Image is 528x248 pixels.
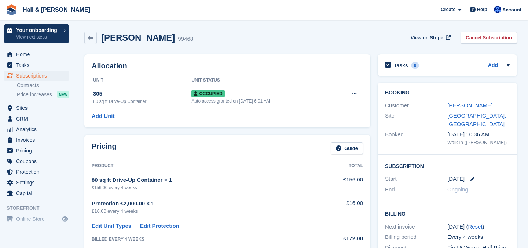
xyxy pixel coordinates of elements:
a: menu [4,177,69,188]
a: Cancel Subscription [461,32,517,44]
th: Unit Status [191,75,335,86]
div: Next invoice [385,223,447,231]
a: menu [4,167,69,177]
div: £16.00 every 4 weeks [92,208,313,215]
h2: Pricing [92,142,117,154]
span: Protection [16,167,60,177]
a: Price increases NEW [17,90,69,98]
span: Analytics [16,124,60,134]
div: 305 [93,90,191,98]
td: £16.00 [313,195,363,219]
th: Product [92,160,313,172]
div: Customer [385,101,447,110]
span: Subscriptions [16,71,60,81]
img: stora-icon-8386f47178a22dfd0bd8f6a31ec36ba5ce8667c1dd55bd0f319d3a0aa187defe.svg [6,4,17,15]
div: £172.00 [313,234,363,243]
span: Invoices [16,135,60,145]
a: View on Stripe [408,32,452,44]
a: Guide [331,142,363,154]
a: menu [4,49,69,60]
a: menu [4,60,69,70]
p: Your onboarding [16,28,60,33]
a: Preview store [60,215,69,223]
a: Edit Unit Types [92,222,131,230]
div: 80 sq ft Drive-Up Container [93,98,191,105]
div: [DATE] ( ) [447,223,510,231]
h2: Allocation [92,62,363,70]
a: menu [4,124,69,134]
span: Ongoing [447,186,468,193]
div: 80 sq ft Drive-Up Container × 1 [92,176,313,184]
a: Reset [468,223,482,230]
div: End [385,186,447,194]
a: Hall & [PERSON_NAME] [20,4,93,16]
a: menu [4,114,69,124]
h2: Billing [385,210,510,217]
time: 2025-08-05 23:00:00 UTC [447,175,465,183]
div: BILLED EVERY 4 WEEKS [92,236,313,242]
span: Storefront [7,205,73,212]
span: Create [441,6,455,13]
div: 99468 [178,35,193,43]
a: menu [4,156,69,166]
span: Pricing [16,145,60,156]
a: menu [4,188,69,198]
div: Billing period [385,233,447,241]
img: Claire Banham [494,6,501,13]
a: menu [4,135,69,145]
span: View on Stripe [411,34,443,42]
div: Every 4 weeks [447,233,510,241]
a: Your onboarding View next steps [4,24,69,43]
a: menu [4,103,69,113]
span: CRM [16,114,60,124]
th: Unit [92,75,191,86]
a: Contracts [17,82,69,89]
td: £156.00 [313,172,363,195]
span: Settings [16,177,60,188]
p: View next steps [16,34,60,40]
div: [DATE] 10:36 AM [447,130,510,139]
span: Price increases [17,91,52,98]
a: menu [4,214,69,224]
span: Tasks [16,60,60,70]
a: [PERSON_NAME] [447,102,492,108]
div: Booked [385,130,447,146]
div: Site [385,112,447,128]
span: Help [477,6,487,13]
div: Protection £2,000.00 × 1 [92,200,313,208]
span: Coupons [16,156,60,166]
a: Add [488,61,498,70]
span: Capital [16,188,60,198]
h2: Subscription [385,162,510,169]
span: Occupied [191,90,224,97]
h2: Tasks [394,62,408,69]
a: [GEOGRAPHIC_DATA], [GEOGRAPHIC_DATA] [447,112,506,127]
div: Start [385,175,447,183]
a: Edit Protection [140,222,179,230]
div: NEW [57,91,69,98]
div: £156.00 every 4 weeks [92,184,313,191]
span: Online Store [16,214,60,224]
span: Sites [16,103,60,113]
div: Walk-in ([PERSON_NAME]) [447,139,510,146]
a: menu [4,145,69,156]
span: Account [502,6,521,14]
a: menu [4,71,69,81]
h2: Booking [385,90,510,96]
div: Auto access granted on [DATE] 6:01 AM [191,98,335,104]
th: Total [313,160,363,172]
span: Home [16,49,60,60]
a: Add Unit [92,112,114,121]
div: 0 [411,62,419,69]
h2: [PERSON_NAME] [101,33,175,43]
